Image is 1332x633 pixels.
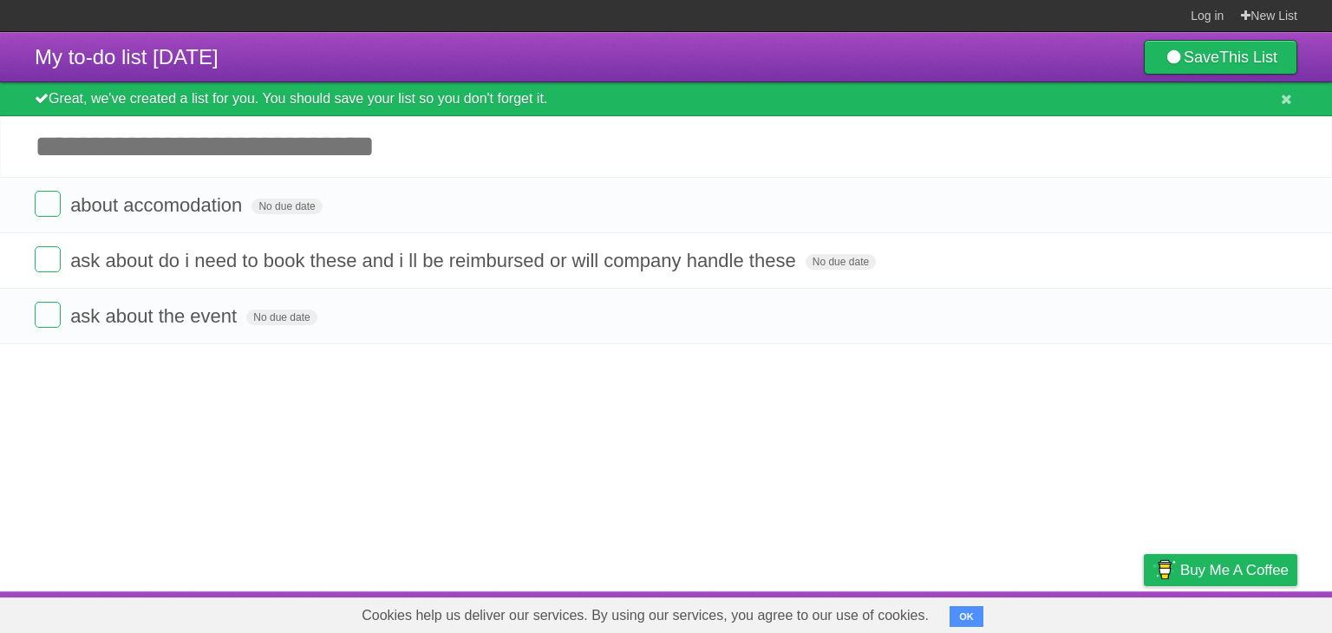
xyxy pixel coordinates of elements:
a: Buy me a coffee [1144,554,1297,586]
span: Buy me a coffee [1180,555,1289,585]
span: about accomodation [70,194,246,216]
b: This List [1219,49,1277,66]
a: Terms [1062,596,1100,629]
span: ask about the event [70,305,241,327]
span: Cookies help us deliver our services. By using our services, you agree to our use of cookies. [344,598,946,633]
label: Done [35,302,61,328]
span: ask about do i need to book these and i ll be reimbursed or will company handle these [70,250,800,271]
a: Developers [970,596,1041,629]
a: SaveThis List [1144,40,1297,75]
span: My to-do list [DATE] [35,45,219,69]
label: Done [35,191,61,217]
span: No due date [246,310,317,325]
img: Buy me a coffee [1152,555,1176,584]
span: No due date [806,254,876,270]
label: Done [35,246,61,272]
button: OK [950,606,983,627]
span: No due date [251,199,322,214]
a: Suggest a feature [1188,596,1297,629]
a: Privacy [1121,596,1166,629]
a: About [913,596,950,629]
